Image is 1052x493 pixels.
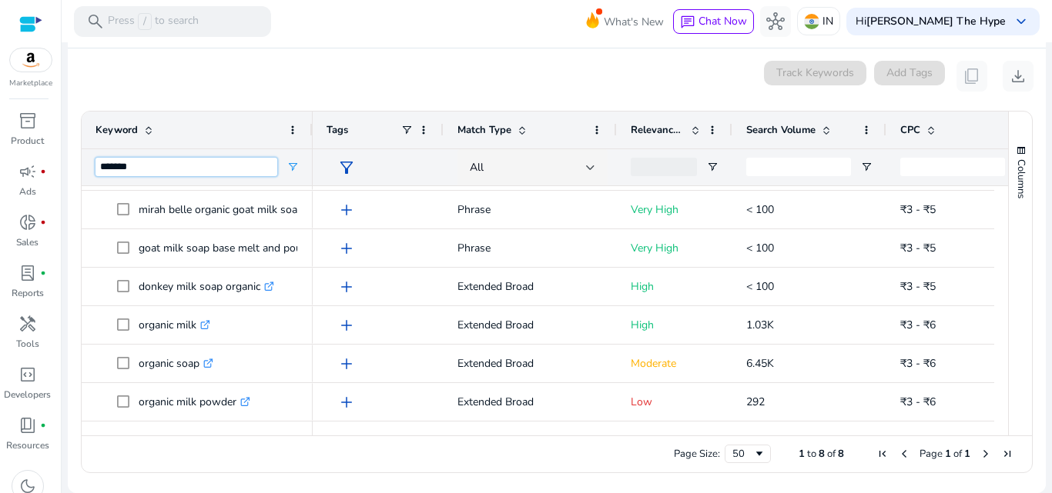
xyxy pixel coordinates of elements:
[732,447,753,461] div: 50
[673,9,754,34] button: chatChat Now
[900,158,1005,176] input: CPC Filter Input
[337,239,356,258] span: add
[746,158,851,176] input: Search Volume Filter Input
[725,445,771,463] div: Page Size
[920,447,943,461] span: Page
[138,13,152,30] span: /
[139,271,274,302] p: donkey milk soap organic
[746,241,774,255] span: < 100
[856,16,1006,27] p: Hi
[40,168,46,175] span: fiber_manual_record
[746,356,774,371] span: 6.45K
[900,395,936,409] span: ₹3 - ₹6
[945,447,951,461] span: 1
[19,185,36,198] p: Ads
[706,161,719,173] button: Open Filter Menu
[457,123,511,137] span: Match Type
[823,8,833,35] p: IN
[680,15,695,30] span: chat
[18,112,37,130] span: inventory_2
[139,348,213,379] p: organic soap
[16,235,39,249] p: Sales
[337,316,356,335] span: add
[631,309,719,341] p: High
[337,158,356,177] span: filter_alt
[327,123,348,137] span: Tags
[900,202,936,217] span: ₹3 - ₹5
[18,162,37,181] span: campaign
[860,161,873,173] button: Open Filter Menu
[953,447,962,461] span: of
[819,447,825,461] span: 8
[827,447,836,461] span: of
[746,318,774,332] span: 1.03K
[631,271,719,302] p: High
[746,123,816,137] span: Search Volume
[631,232,719,264] p: Very High
[900,241,936,255] span: ₹3 - ₹5
[337,355,356,373] span: add
[766,12,785,31] span: hub
[18,416,37,435] span: book_4
[746,279,774,294] span: < 100
[18,315,37,333] span: handyman
[876,448,889,460] div: First Page
[9,78,52,89] p: Marketplace
[11,134,44,148] p: Product
[95,158,277,176] input: Keyword Filter Input
[470,160,484,175] span: All
[10,48,52,72] img: amazon.svg
[337,393,356,411] span: add
[286,161,299,173] button: Open Filter Menu
[631,194,719,225] p: Very High
[866,14,1006,28] b: [PERSON_NAME] The Hype
[40,219,46,225] span: fiber_manual_record
[804,14,819,29] img: in.svg
[457,194,603,225] p: Phrase
[18,365,37,384] span: code_blocks
[604,8,664,35] span: What's New
[4,388,51,401] p: Developers
[746,395,765,409] span: 292
[6,438,49,452] p: Resources
[746,202,774,217] span: < 100
[457,309,603,341] p: Extended Broad
[86,12,105,31] span: search
[457,271,603,302] p: Extended Broad
[139,309,210,341] p: organic milk
[631,386,719,418] p: Low
[457,348,603,379] p: Extended Broad
[12,286,44,300] p: Reports
[674,447,720,461] div: Page Size:
[337,201,356,219] span: add
[457,386,603,418] p: Extended Broad
[1009,67,1027,85] span: download
[631,348,719,379] p: Moderate
[337,278,356,296] span: add
[900,279,936,294] span: ₹3 - ₹5
[900,318,936,332] span: ₹3 - ₹6
[699,14,747,28] span: Chat Now
[900,123,920,137] span: CPC
[1001,448,1013,460] div: Last Page
[964,447,970,461] span: 1
[799,447,805,461] span: 1
[898,448,910,460] div: Previous Page
[40,270,46,276] span: fiber_manual_record
[139,232,357,264] p: goat milk soap base melt and pour organic
[980,448,992,460] div: Next Page
[139,194,317,225] p: mirah belle organic goat milk soap
[108,13,199,30] p: Press to search
[760,6,791,37] button: hub
[838,447,844,461] span: 8
[807,447,816,461] span: to
[1012,12,1030,31] span: keyboard_arrow_down
[139,386,250,418] p: organic milk powder
[95,123,138,137] span: Keyword
[457,232,603,264] p: Phrase
[1003,61,1034,92] button: download
[1014,159,1028,198] span: Columns
[18,213,37,232] span: donut_small
[18,264,37,282] span: lab_profile
[631,123,685,137] span: Relevance Score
